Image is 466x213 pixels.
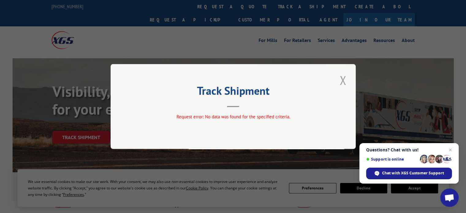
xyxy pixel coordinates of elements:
[366,168,452,179] span: Chat with XGS Customer Support
[176,114,290,120] span: Request error: No data was found for the specified criteria.
[382,170,444,176] span: Chat with XGS Customer Support
[366,157,418,162] span: Support is online
[440,188,459,207] a: Open chat
[366,147,452,152] span: Questions? Chat with us!
[338,72,348,89] button: Close modal
[141,86,325,98] h2: Track Shipment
